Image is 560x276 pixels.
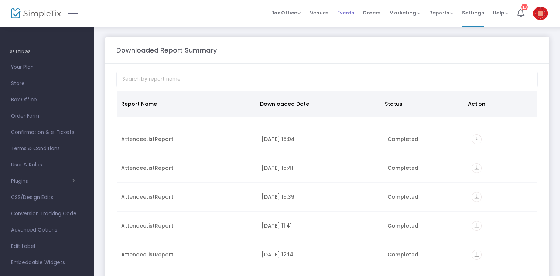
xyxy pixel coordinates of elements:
div: https://go.SimpleTix.com/xewo2 [472,221,533,231]
span: Box Office [271,9,301,16]
span: CSS/Design Edits [11,193,83,202]
span: Orders [363,3,380,22]
div: Completed [387,164,463,172]
div: 10 [521,4,528,10]
div: 11/09/2025 15:39 [262,193,379,201]
div: AttendeeListReport [121,222,253,229]
div: AttendeeListReport [121,135,253,143]
div: https://go.SimpleTix.com/hrxf4 [472,250,533,260]
div: Completed [387,193,463,201]
div: 28/08/2025 11:41 [262,222,379,229]
a: vertical_align_bottom [472,194,482,202]
i: vertical_align_bottom [472,134,482,144]
div: Completed [387,135,463,143]
div: AttendeeListReport [121,193,253,201]
div: https://go.SimpleTix.com/q8b6w [472,192,533,202]
i: vertical_align_bottom [472,192,482,202]
span: Box Office [11,95,83,105]
a: vertical_align_bottom [472,165,482,173]
div: AttendeeListReport [121,164,253,172]
a: vertical_align_bottom [472,223,482,230]
div: 11/09/2025 15:41 [262,164,379,172]
span: Edit Label [11,242,83,251]
div: https://go.SimpleTix.com/gsfxm [472,163,533,173]
span: Advanced Options [11,225,83,235]
span: Your Plan [11,63,83,72]
th: Report Name [117,91,256,117]
span: User & Roles [11,160,83,170]
span: Embeddable Widgets [11,258,83,267]
h4: SETTINGS [10,44,84,59]
span: Settings [462,3,484,22]
input: Search by report name [116,72,538,87]
button: Plugins [11,178,75,184]
div: AttendeeListReport [121,251,253,258]
span: Conversion Tracking Code [11,209,83,219]
div: Completed [387,251,463,258]
span: Store [11,79,83,88]
span: Venues [310,3,328,22]
a: vertical_align_bottom [472,137,482,144]
span: Order Form [11,111,83,121]
i: vertical_align_bottom [472,221,482,231]
i: vertical_align_bottom [472,250,482,260]
th: Downloaded Date [256,91,380,117]
div: https://go.SimpleTix.com/v0rna [472,134,533,144]
a: vertical_align_bottom [472,252,482,259]
i: vertical_align_bottom [472,163,482,173]
div: Completed [387,222,463,229]
span: Reports [429,9,453,16]
th: Status [380,91,464,117]
div: 20/08/2025 12:14 [262,251,379,258]
span: Help [493,9,508,16]
div: 19/09/2025 15:04 [262,135,379,143]
span: Terms & Conditions [11,144,83,154]
span: Events [337,3,354,22]
span: Confirmation & e-Tickets [11,128,83,137]
m-panel-title: Downloaded Report Summary [116,45,217,55]
span: Marketing [389,9,420,16]
th: Action [464,91,533,117]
